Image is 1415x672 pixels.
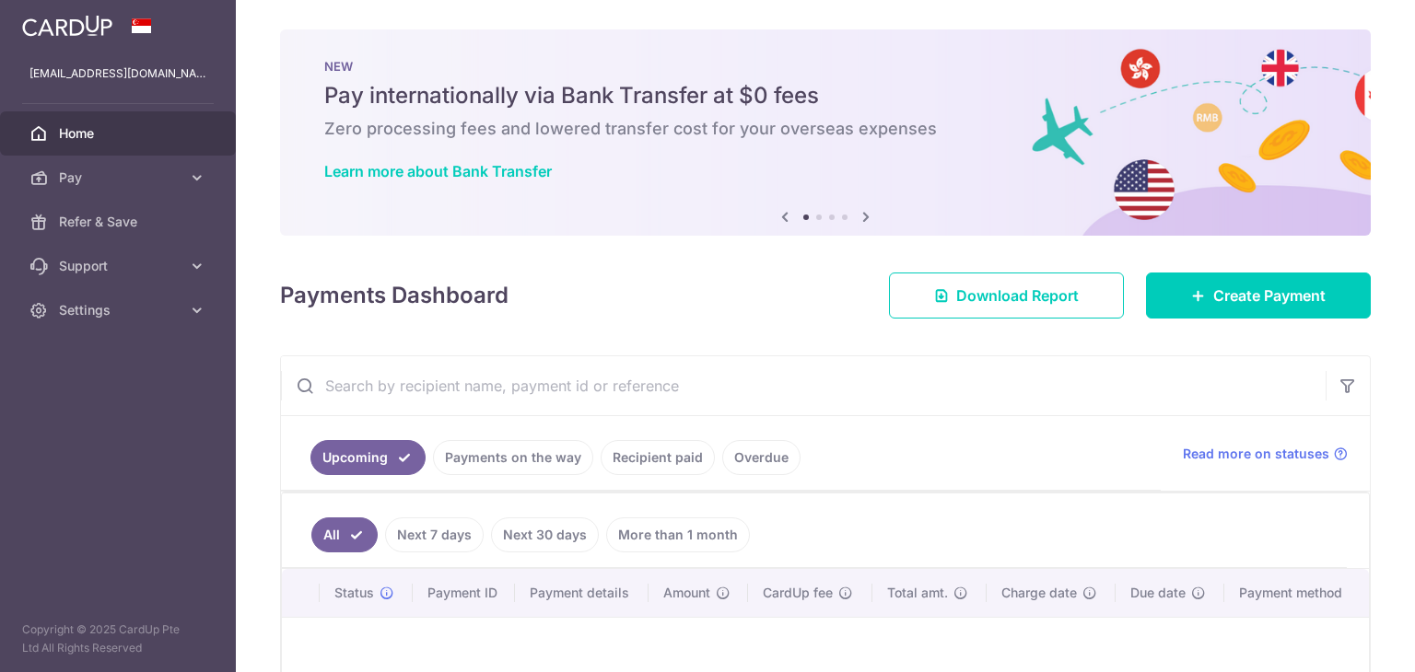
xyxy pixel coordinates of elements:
a: Recipient paid [601,440,715,475]
img: Bank transfer banner [280,29,1371,236]
a: Download Report [889,272,1124,319]
img: CardUp [22,15,112,37]
h4: Payments Dashboard [280,279,509,312]
span: Total amt. [887,584,948,602]
p: [EMAIL_ADDRESS][DOMAIN_NAME] [29,64,206,83]
a: Payments on the way [433,440,593,475]
span: Settings [59,301,181,319]
span: CardUp fee [763,584,833,602]
th: Payment ID [413,569,516,617]
span: Create Payment [1213,284,1326,307]
input: Search by recipient name, payment id or reference [281,356,1326,415]
a: All [311,517,378,552]
span: Home [59,124,181,143]
a: Read more on statuses [1183,445,1348,463]
a: Learn more about Bank Transfer [324,162,552,180]
span: Charge date [1001,584,1077,602]
a: Upcoming [310,440,426,475]
a: Next 30 days [491,517,599,552]
th: Payment method [1224,569,1369,617]
a: More than 1 month [606,517,750,552]
span: Support [59,257,181,275]
a: Create Payment [1146,272,1371,319]
p: NEW [324,59,1327,74]
a: Overdue [722,440,801,475]
h5: Pay internationally via Bank Transfer at $0 fees [324,81,1327,110]
span: Pay [59,168,181,187]
span: Due date [1130,584,1186,602]
a: Next 7 days [385,517,484,552]
span: Refer & Save [59,213,181,231]
span: Status [334,584,374,602]
th: Payment details [515,569,649,617]
h6: Zero processing fees and lowered transfer cost for your overseas expenses [324,118,1327,140]
span: Download Report [956,284,1079,307]
span: Read more on statuses [1183,445,1329,463]
span: Amount [663,584,710,602]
